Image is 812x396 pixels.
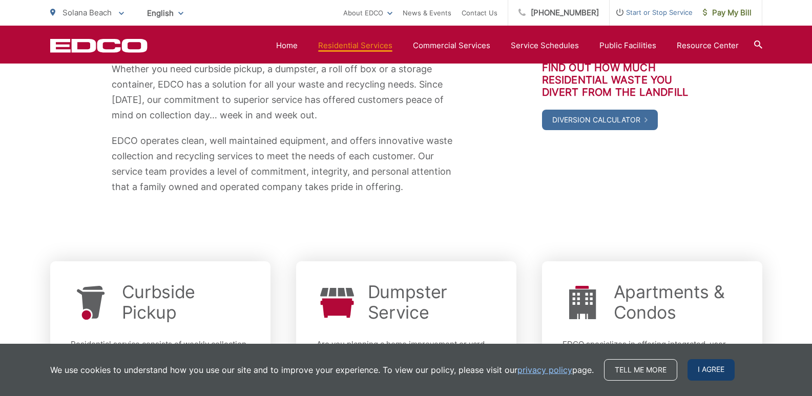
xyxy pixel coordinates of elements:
p: Are you planning a home improvement or yard clean-up project? Get a bin to throw it in! [317,338,496,363]
span: Solana Beach [63,8,112,17]
a: News & Events [403,7,451,19]
span: Pay My Bill [703,7,752,19]
span: English [139,4,191,22]
h3: Find out how much residential waste you divert from the landfill [542,61,701,98]
a: Dumpster Service [368,282,496,323]
a: Residential Services [318,39,392,52]
a: privacy policy [517,364,572,376]
a: Service Schedules [511,39,579,52]
a: Resource Center [677,39,739,52]
a: About EDCO [343,7,392,19]
a: Curbside Pickup [122,282,250,323]
p: Whether you need curbside pickup, a dumpster, a roll off box or a storage container, EDCO has a s... [112,61,455,123]
a: EDCD logo. Return to the homepage. [50,38,148,53]
a: Contact Us [462,7,497,19]
a: Tell me more [604,359,677,381]
a: Home [276,39,298,52]
p: EDCO operates clean, well maintained equipment, and offers innovative waste collection and recycl... [112,133,455,195]
span: I agree [688,359,735,381]
a: Diversion Calculator [542,110,658,130]
a: Apartments & Condos [614,282,742,323]
p: We use cookies to understand how you use our site and to improve your experience. To view our pol... [50,364,594,376]
p: EDCO specializes in offering integrated, user-friendly waste removal and recycling programs to se... [563,338,742,375]
a: Commercial Services [413,39,490,52]
a: Public Facilities [599,39,656,52]
p: Residential service consists of weekly collection of household trash, organics and recyclables fr... [71,338,250,375]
